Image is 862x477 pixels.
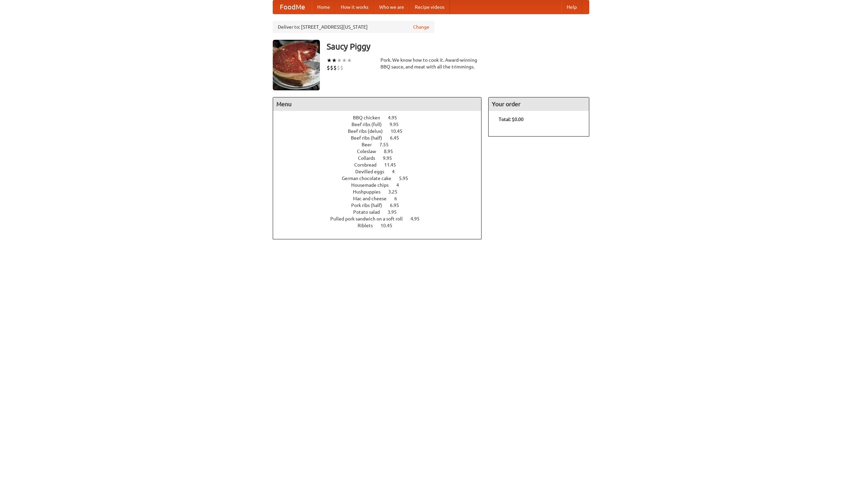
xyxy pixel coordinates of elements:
b: Total: $0.00 [499,117,524,122]
a: Potato salad 3.95 [353,209,409,215]
div: Deliver to: [STREET_ADDRESS][US_STATE] [273,21,434,33]
span: 4 [396,182,406,188]
span: Pork ribs (half) [351,203,389,208]
a: German chocolate cake 5.95 [342,176,421,181]
a: Riblets 10.45 [358,223,405,228]
li: ★ [327,57,332,64]
span: 4.95 [410,216,426,221]
span: 6.45 [390,135,406,141]
span: 10.45 [380,223,399,228]
span: 6.95 [390,203,406,208]
span: 9.95 [383,155,399,161]
span: 10.45 [391,128,409,134]
span: Hushpuppies [353,189,387,195]
span: 3.95 [388,209,403,215]
li: $ [337,64,340,71]
span: 11.45 [384,162,403,168]
li: ★ [347,57,352,64]
span: 4 [392,169,401,174]
span: 5.95 [399,176,415,181]
img: angular.jpg [273,40,320,90]
span: Beef ribs (half) [351,135,389,141]
a: Change [413,24,429,30]
a: FoodMe [273,0,312,14]
span: Pulled pork sandwich on a soft roll [330,216,409,221]
span: BBQ chicken [353,115,387,120]
a: Pork ribs (half) 6.95 [351,203,411,208]
h4: Menu [273,97,481,111]
li: $ [333,64,337,71]
span: Coleslaw [357,149,383,154]
span: German chocolate cake [342,176,398,181]
a: Housemade chips 4 [351,182,411,188]
li: ★ [342,57,347,64]
li: $ [327,64,330,71]
a: Cornbread 11.45 [354,162,408,168]
a: Beer 7.55 [362,142,401,147]
li: $ [340,64,343,71]
a: Recipe videos [409,0,450,14]
span: Beef ribs (full) [352,122,389,127]
li: ★ [337,57,342,64]
div: Pork. We know how to cook it. Award-winning BBQ sauce, and meat with all the trimmings. [380,57,482,70]
span: Potato salad [353,209,387,215]
span: 8.95 [384,149,400,154]
a: Mac and cheese 6 [353,196,409,201]
span: 9.95 [390,122,405,127]
span: Mac and cheese [353,196,393,201]
a: Who we are [374,0,409,14]
a: Help [561,0,582,14]
span: 7.55 [379,142,395,147]
span: Collards [358,155,382,161]
a: Home [312,0,335,14]
li: $ [330,64,333,71]
span: Cornbread [354,162,383,168]
a: Beef ribs (delux) 10.45 [348,128,415,134]
span: Housemade chips [351,182,395,188]
a: Beef ribs (full) 9.95 [352,122,411,127]
span: 4.95 [388,115,404,120]
li: ★ [332,57,337,64]
span: 3.25 [388,189,404,195]
h4: Your order [489,97,589,111]
a: Pulled pork sandwich on a soft roll 4.95 [330,216,432,221]
span: Devilled eggs [355,169,391,174]
span: 6 [394,196,404,201]
span: Riblets [358,223,379,228]
span: Beer [362,142,378,147]
a: Devilled eggs 4 [355,169,407,174]
a: Coleslaw 8.95 [357,149,405,154]
h3: Saucy Piggy [327,40,589,53]
a: Beef ribs (half) 6.45 [351,135,411,141]
a: How it works [335,0,374,14]
a: BBQ chicken 4.95 [353,115,409,120]
a: Collards 9.95 [358,155,404,161]
a: Hushpuppies 3.25 [353,189,410,195]
span: Beef ribs (delux) [348,128,390,134]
